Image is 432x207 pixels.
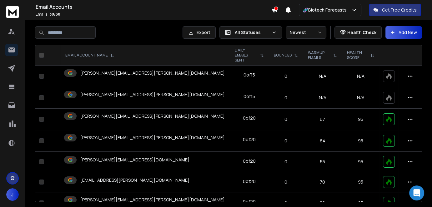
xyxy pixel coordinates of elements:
button: Newest [286,26,326,39]
div: 0 of 20 [243,115,256,121]
p: 0 [273,95,299,101]
button: J [6,188,19,201]
h1: Email Accounts [36,3,271,11]
td: 67 [303,109,342,130]
div: 0 of 20 [243,178,256,185]
p: [PERSON_NAME][EMAIL_ADDRESS][PERSON_NAME][DOMAIN_NAME] [80,91,225,98]
p: HEALTH SCORE [347,50,368,60]
td: 95 [342,152,379,172]
p: 0 [273,179,299,185]
div: 0 of 20 [243,199,256,205]
td: 70 [303,172,342,192]
div: 0 of 15 [244,72,255,78]
p: 0 [273,73,299,79]
div: Open Intercom Messenger [409,185,424,200]
p: 0 [273,116,299,122]
p: 0 [273,200,299,206]
p: 0 [273,138,299,144]
div: EMAIL ACCOUNT NAME [65,53,114,58]
button: Get Free Credits [369,4,421,16]
div: 0 of 20 [243,136,256,143]
p: [PERSON_NAME][EMAIL_ADDRESS][PERSON_NAME][DOMAIN_NAME] [80,197,225,203]
button: Health Check [334,26,382,39]
p: [PERSON_NAME][EMAIL_ADDRESS][PERSON_NAME][DOMAIN_NAME] [80,135,225,141]
td: 95 [342,109,379,130]
td: 95 [342,130,379,152]
div: 0 of 20 [243,158,256,164]
p: Health Check [347,29,376,36]
p: [PERSON_NAME][EMAIL_ADDRESS][PERSON_NAME][DOMAIN_NAME] [80,113,225,119]
p: [PERSON_NAME][EMAIL_ADDRESS][DOMAIN_NAME] [80,157,189,163]
p: [EMAIL_ADDRESS][PERSON_NAME][DOMAIN_NAME] [80,177,189,183]
p: All Statuses [235,29,269,36]
td: N/A [303,87,342,109]
button: Export [183,26,216,39]
p: DAILY EMAILS SENT [235,48,258,63]
img: logo [6,6,19,18]
div: 0 of 15 [244,93,255,100]
p: Emails : [36,12,271,17]
p: 🧬Biotech Forecasts [303,7,349,13]
td: 64 [303,130,342,152]
span: 38 / 38 [49,12,60,17]
p: BOUNCES [274,53,292,58]
p: 0 [273,159,299,165]
td: N/A [303,66,342,87]
p: [PERSON_NAME][EMAIL_ADDRESS][PERSON_NAME][DOMAIN_NAME] [80,70,225,76]
p: WARMUP EMAILS [308,50,331,60]
button: Add New [385,26,422,39]
p: Get Free Credits [382,7,417,13]
td: 55 [303,152,342,172]
td: 95 [342,172,379,192]
p: N/A [346,95,375,101]
p: N/A [346,73,375,79]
